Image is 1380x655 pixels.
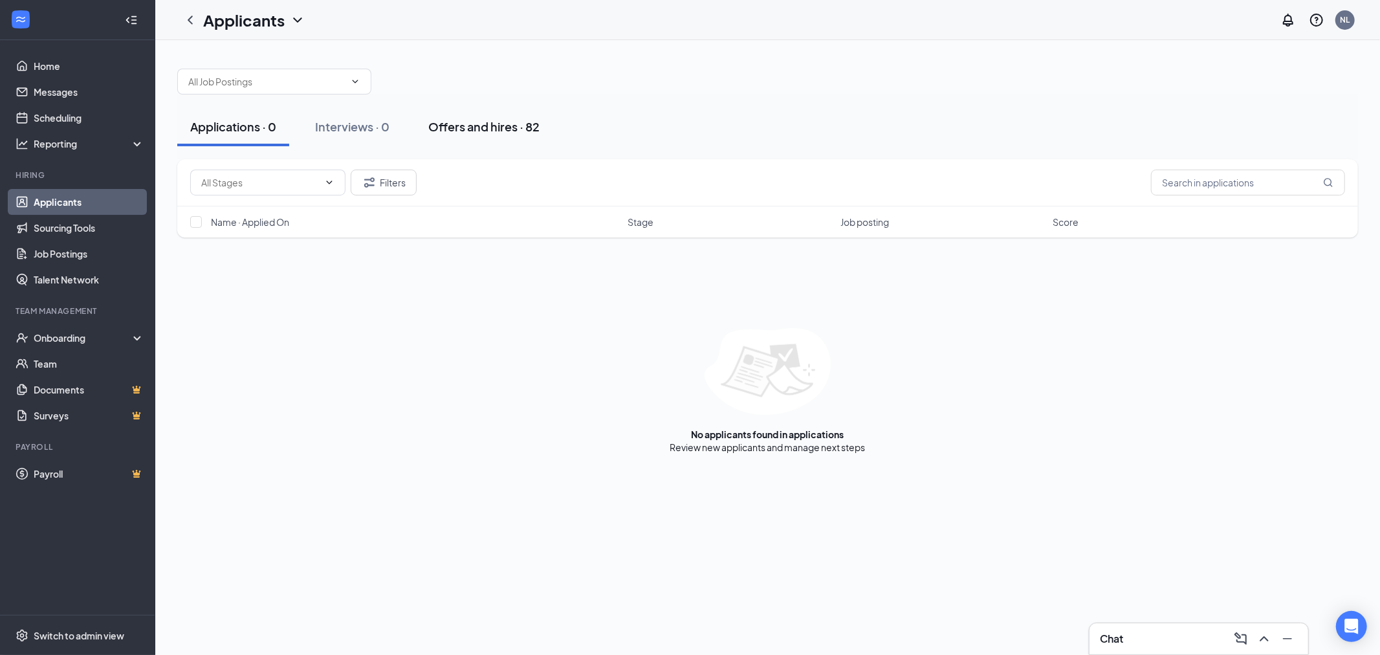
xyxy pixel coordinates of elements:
[1323,177,1333,188] svg: MagnifyingGlass
[16,441,142,452] div: Payroll
[34,377,144,403] a: DocumentsCrown
[34,79,144,105] a: Messages
[211,216,289,228] span: Name · Applied On
[201,175,319,190] input: All Stages
[16,137,28,150] svg: Analysis
[1336,611,1367,642] div: Open Intercom Messenger
[1309,12,1324,28] svg: QuestionInfo
[362,175,377,190] svg: Filter
[1100,632,1123,646] h3: Chat
[1341,14,1350,25] div: NL
[1277,628,1298,649] button: Minimize
[34,137,145,150] div: Reporting
[324,177,334,188] svg: ChevronDown
[34,53,144,79] a: Home
[34,267,144,293] a: Talent Network
[1280,12,1296,28] svg: Notifications
[840,216,889,228] span: Job posting
[705,328,831,415] img: empty-state
[1151,170,1345,195] input: Search in applications
[16,331,28,344] svg: UserCheck
[34,351,144,377] a: Team
[34,403,144,428] a: SurveysCrown
[628,216,654,228] span: Stage
[34,331,133,344] div: Onboarding
[1254,628,1275,649] button: ChevronUp
[190,118,276,135] div: Applications · 0
[428,118,540,135] div: Offers and hires · 82
[188,74,345,89] input: All Job Postings
[34,105,144,131] a: Scheduling
[315,118,389,135] div: Interviews · 0
[350,76,360,87] svg: ChevronDown
[1280,631,1295,647] svg: Minimize
[16,305,142,316] div: Team Management
[14,13,27,26] svg: WorkstreamLogo
[182,12,198,28] svg: ChevronLeft
[16,629,28,642] svg: Settings
[34,241,144,267] a: Job Postings
[34,215,144,241] a: Sourcing Tools
[125,14,138,27] svg: Collapse
[1053,216,1079,228] span: Score
[290,12,305,28] svg: ChevronDown
[34,461,144,487] a: PayrollCrown
[1233,631,1249,647] svg: ComposeMessage
[203,9,285,31] h1: Applicants
[16,170,142,181] div: Hiring
[1256,631,1272,647] svg: ChevronUp
[1231,628,1251,649] button: ComposeMessage
[34,189,144,215] a: Applicants
[670,441,866,454] div: Review new applicants and manage next steps
[34,629,124,642] div: Switch to admin view
[692,428,844,441] div: No applicants found in applications
[351,170,417,195] button: Filter Filters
